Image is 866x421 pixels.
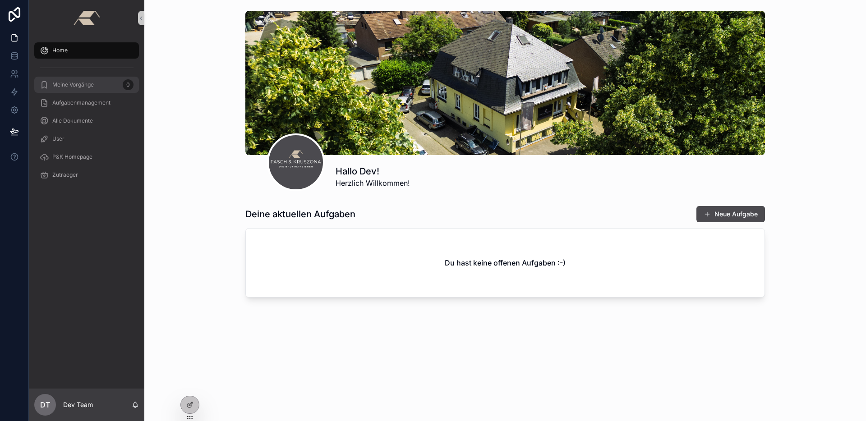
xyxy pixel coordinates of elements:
span: Home [52,47,68,54]
button: Neue Aufgabe [696,206,765,222]
a: Home [34,42,139,59]
div: 0 [123,79,134,90]
span: Herzlich Willkommen! [336,178,410,188]
p: Dev Team [63,400,93,409]
span: DT [40,399,50,410]
span: Meine Vorgänge [52,81,94,88]
span: Aufgabenmanagement [52,99,111,106]
h1: Hallo Dev! [336,165,410,178]
img: App logo [73,11,100,25]
h2: Du hast keine offenen Aufgaben :-) [445,257,566,268]
span: Alle Dokumente [52,117,93,124]
span: Zutraeger [52,171,78,178]
a: User [34,131,139,147]
a: P&K Homepage [34,149,139,165]
a: Meine Vorgänge0 [34,77,139,93]
span: User [52,135,64,142]
div: scrollable content [29,36,144,195]
span: P&K Homepage [52,153,92,160]
a: Zutraeger [34,167,139,183]
a: Aufgabenmanagement [34,95,139,111]
a: Alle Dokumente [34,113,139,129]
h1: Deine aktuellen Aufgaben [245,208,355,220]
